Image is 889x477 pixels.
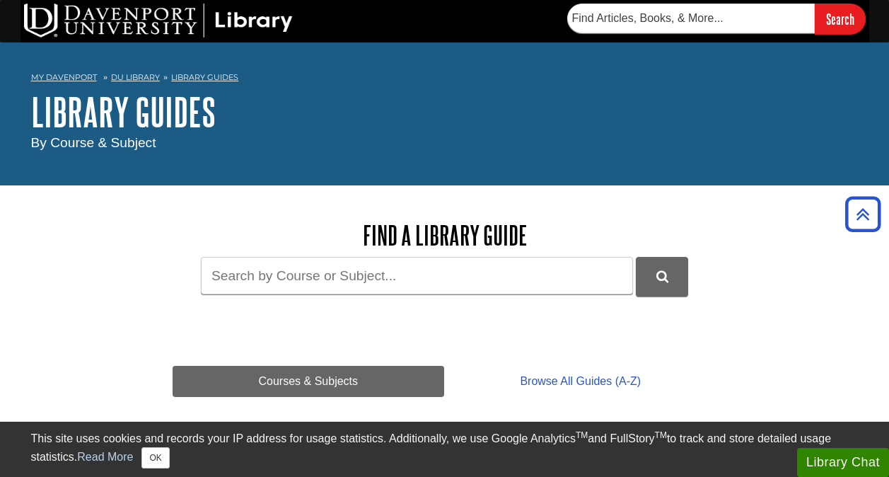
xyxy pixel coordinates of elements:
[31,430,859,469] div: This site uses cookies and records your IP address for usage statistics. Additionally, we use Goo...
[444,366,716,397] a: Browse All Guides (A-Z)
[111,72,160,82] a: DU Library
[31,71,97,84] a: My Davenport
[656,270,668,283] i: Search Library Guides
[576,430,588,440] sup: TM
[141,447,169,469] button: Close
[77,451,133,463] a: Read More
[31,68,859,91] nav: breadcrumb
[173,366,445,397] a: Courses & Subjects
[31,91,859,133] h1: Library Guides
[655,430,667,440] sup: TM
[201,257,633,294] input: Search by Course or Subject...
[797,448,889,477] button: Library Chat
[567,4,866,34] form: Searches DU Library's articles, books, and more
[31,133,859,154] div: By Course & Subject
[567,4,815,33] input: Find Articles, Books, & More...
[815,4,866,34] input: Search
[24,4,293,38] img: DU Library
[173,221,717,250] h2: Find a Library Guide
[171,72,238,82] a: Library Guides
[840,205,885,224] a: Back to Top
